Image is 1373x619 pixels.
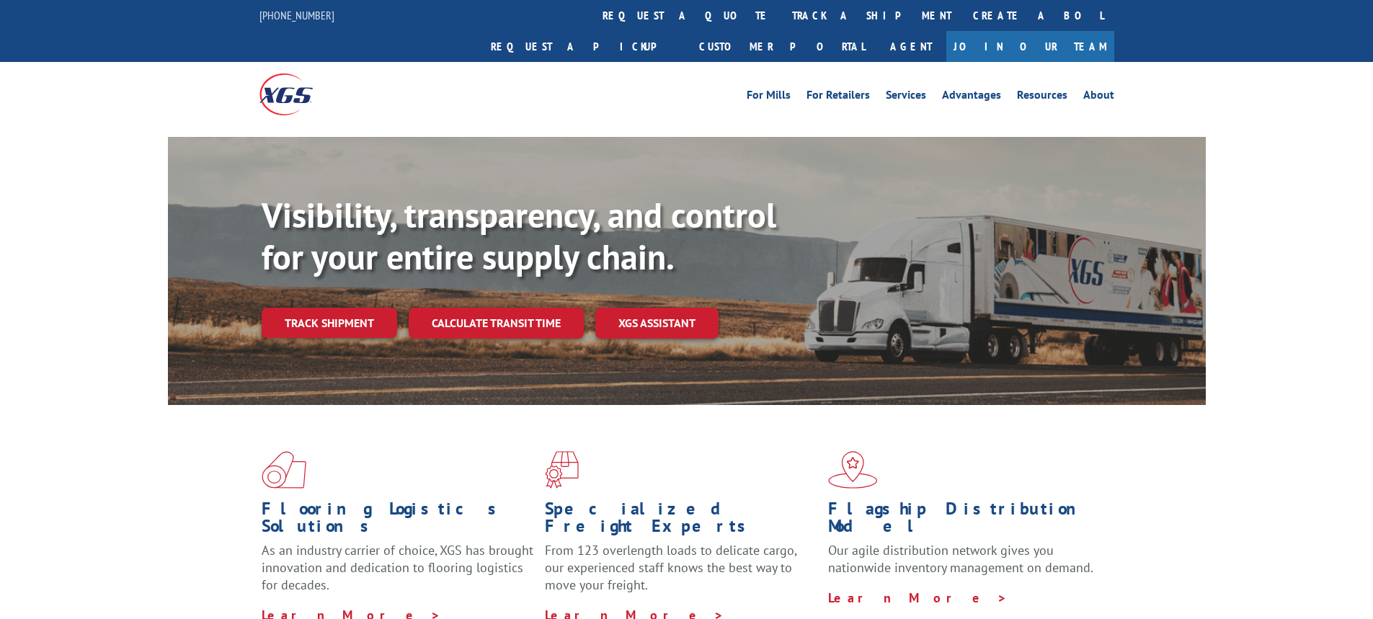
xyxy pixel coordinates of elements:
a: Advantages [942,89,1001,105]
a: Request a pickup [480,31,688,62]
img: xgs-icon-flagship-distribution-model-red [828,451,878,489]
a: For Retailers [807,89,870,105]
img: xgs-icon-total-supply-chain-intelligence-red [262,451,306,489]
a: Resources [1017,89,1067,105]
h1: Flagship Distribution Model [828,500,1101,542]
a: Agent [876,31,946,62]
h1: Specialized Freight Experts [545,500,817,542]
a: For Mills [747,89,791,105]
span: Our agile distribution network gives you nationwide inventory management on demand. [828,542,1093,576]
a: Services [886,89,926,105]
p: From 123 overlength loads to delicate cargo, our experienced staff knows the best way to move you... [545,542,817,606]
a: Join Our Team [946,31,1114,62]
a: Track shipment [262,308,397,338]
a: [PHONE_NUMBER] [259,8,334,22]
span: As an industry carrier of choice, XGS has brought innovation and dedication to flooring logistics... [262,542,533,593]
a: Customer Portal [688,31,876,62]
img: xgs-icon-focused-on-flooring-red [545,451,579,489]
a: XGS ASSISTANT [595,308,719,339]
a: About [1083,89,1114,105]
a: Calculate transit time [409,308,584,339]
h1: Flooring Logistics Solutions [262,500,534,542]
a: Learn More > [828,589,1008,606]
b: Visibility, transparency, and control for your entire supply chain. [262,192,776,279]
